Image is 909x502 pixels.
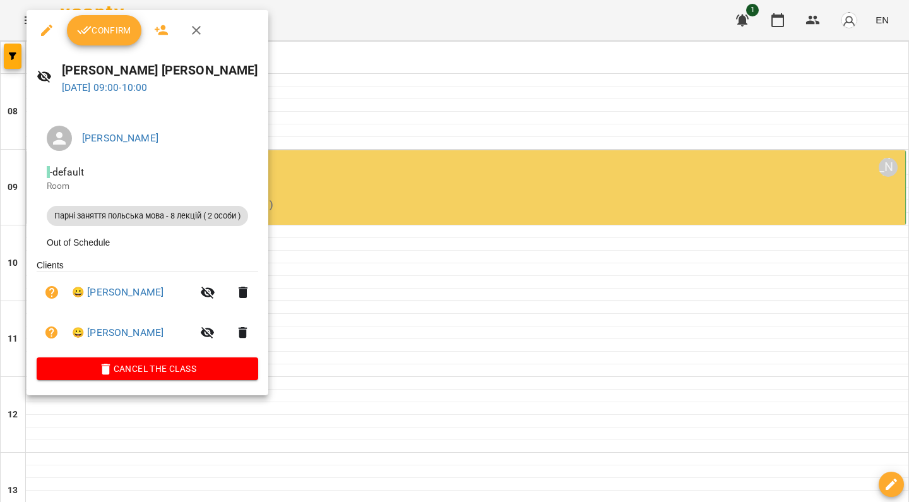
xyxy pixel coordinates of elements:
a: [PERSON_NAME] [82,132,158,144]
p: Room [47,180,248,193]
span: Парні заняття польська мова - 8 лекцій ( 2 особи ) [47,210,248,222]
a: 😀 [PERSON_NAME] [72,325,163,340]
button: Cancel the class [37,357,258,380]
li: Out of Schedule [37,231,258,254]
button: Unpaid. Bill the attendance? [37,318,67,348]
ul: Clients [37,259,258,357]
a: 😀 [PERSON_NAME] [72,285,163,300]
button: Unpaid. Bill the attendance? [37,277,67,308]
span: Cancel the class [47,361,248,376]
span: Confirm [77,23,131,38]
a: [DATE] 09:00-10:00 [62,81,148,93]
span: - default [47,166,86,178]
h6: [PERSON_NAME] [PERSON_NAME] [62,61,258,80]
button: Confirm [67,15,141,45]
